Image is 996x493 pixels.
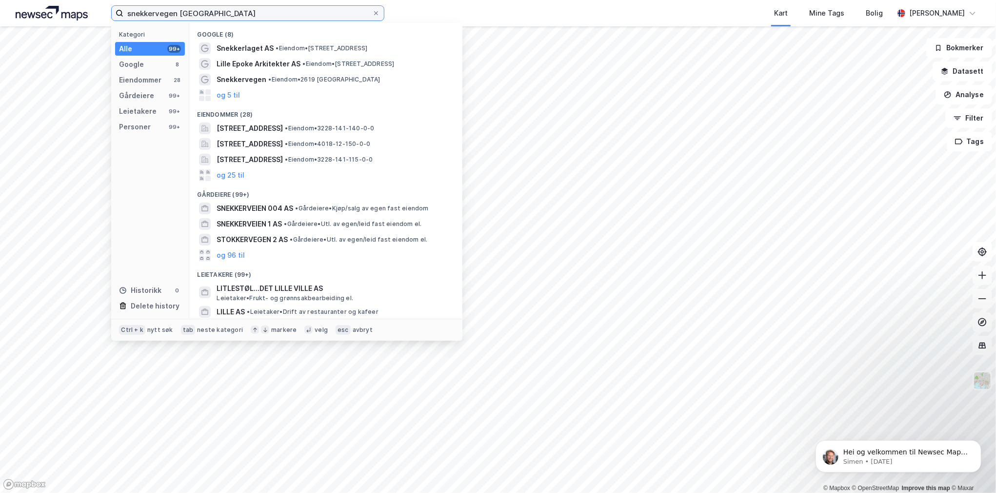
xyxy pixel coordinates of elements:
span: Eiendom • 3228-141-140-0-0 [285,124,374,132]
span: Gårdeiere • Utl. av egen/leid fast eiendom el. [290,236,427,244]
button: Datasett [933,62,992,81]
div: velg [315,326,328,334]
span: • [295,205,298,212]
div: Eiendommer [119,74,161,86]
div: Eiendommer (28) [189,103,462,121]
span: LITLESTØL...DET LILLE VILLE AS [217,283,451,294]
a: OpenStreetMap [852,485,899,492]
span: [STREET_ADDRESS] [217,154,283,165]
div: markere [271,326,297,334]
a: Mapbox homepage [3,479,46,490]
a: Mapbox [823,485,850,492]
span: Snekkerlaget AS [217,42,274,54]
span: SNEKKERVEIEN 1 AS [217,218,282,230]
button: Filter [945,108,992,128]
span: • [247,308,250,315]
div: [PERSON_NAME] [909,7,965,19]
span: • [285,156,288,163]
span: Gårdeiere • Utl. av egen/leid fast eiendom el. [284,220,421,228]
span: • [268,76,271,83]
div: 0 [173,287,181,294]
span: Eiendom • [STREET_ADDRESS] [302,60,394,68]
div: Google (8) [189,23,462,41]
div: Gårdeiere (99+) [189,183,462,201]
div: Alle [119,43,132,55]
div: Delete history [131,300,179,312]
div: neste kategori [197,326,243,334]
span: Lille Epoke Arkitekter AS [217,58,300,70]
button: og 96 til [217,249,245,261]
div: Leietakere (99+) [189,263,462,281]
span: Eiendom • [STREET_ADDRESS] [276,44,367,52]
div: avbryt [353,326,373,334]
div: Bolig [866,7,883,19]
span: Leietaker • Frukt- og grønnsakbearbeiding el. [217,294,353,302]
span: Gårdeiere • Kjøp/salg av egen fast eiendom [295,205,428,212]
button: og 5 til [217,89,240,101]
iframe: Intercom notifications message [801,420,996,488]
div: 99+ [167,123,181,131]
span: Eiendom • 3228-141-115-0-0 [285,156,373,164]
div: Historikk [119,285,161,296]
div: Gårdeiere [119,90,154,102]
span: LILLE AS [217,306,245,318]
button: Analyse [936,85,992,104]
div: 99+ [167,92,181,100]
a: Improve this map [902,485,950,492]
button: og 25 til [217,169,244,181]
span: [STREET_ADDRESS] [217,123,283,134]
span: • [302,60,305,67]
img: Z [973,371,992,390]
span: • [285,124,288,132]
div: 8 [173,61,181,68]
div: Mine Tags [809,7,844,19]
div: nytt søk [147,326,173,334]
div: Ctrl + k [119,325,145,335]
span: STOKKERVEGEN 2 AS [217,234,288,246]
div: esc [336,325,351,335]
div: Kart [774,7,788,19]
span: Eiendom • 2619 [GEOGRAPHIC_DATA] [268,76,380,83]
span: Snekkervegen [217,74,266,85]
div: tab [181,325,196,335]
div: Personer [119,121,151,133]
div: Leietakere [119,105,157,117]
button: Tags [947,132,992,151]
div: Google [119,59,144,70]
input: Søk på adresse, matrikkel, gårdeiere, leietakere eller personer [123,6,372,21]
span: SNEKKERVEIEN 004 AS [217,203,293,214]
div: 28 [173,76,181,84]
span: [STREET_ADDRESS] [217,138,283,150]
button: Bokmerker [926,38,992,58]
span: • [290,236,293,243]
div: Kategori [119,31,185,38]
span: • [285,140,288,147]
span: • [276,44,279,52]
div: 99+ [167,45,181,53]
span: Leietaker • Drift av restauranter og kafeer [247,308,378,316]
div: 99+ [167,107,181,115]
span: • [284,220,287,227]
img: logo.a4113a55bc3d86da70a041830d287a7e.svg [16,6,88,21]
span: Eiendom • 4018-12-150-0-0 [285,140,370,148]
